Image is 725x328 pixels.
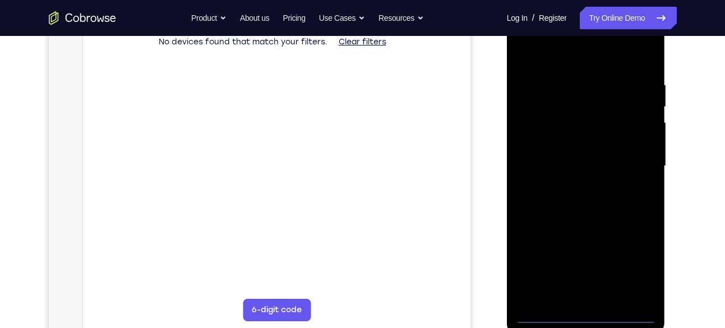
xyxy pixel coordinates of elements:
[49,11,116,25] a: Go to the home page
[507,7,528,29] a: Log In
[240,7,269,29] a: About us
[539,7,566,29] a: Register
[223,37,258,48] label: demo_id
[395,34,413,52] button: Refresh
[338,37,358,48] label: Email
[283,7,305,29] a: Pricing
[319,7,365,29] button: Use Cases
[532,11,534,25] span: /
[378,7,424,29] button: Resources
[281,70,347,93] button: Clear filters
[110,76,279,86] span: No devices found that match your filters.
[191,7,227,29] button: Product
[63,37,205,48] input: Filter devices...
[580,7,676,29] a: Try Online Demo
